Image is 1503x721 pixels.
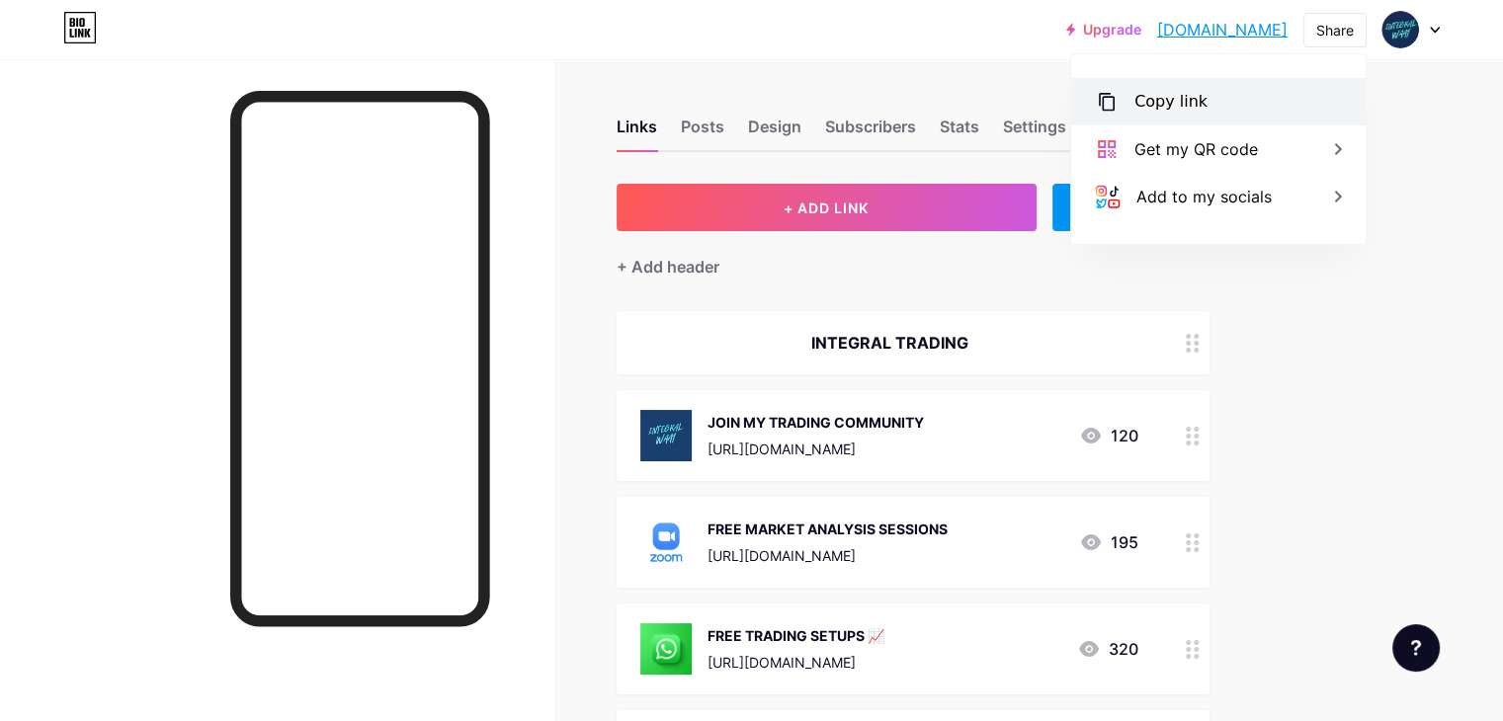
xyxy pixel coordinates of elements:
[1079,424,1138,447] div: 120
[640,331,1138,355] div: INTEGRAL TRADING
[617,115,657,150] div: Links
[708,412,924,433] div: JOIN MY TRADING COMMUNITY
[708,545,948,566] div: [URL][DOMAIN_NAME]
[1003,115,1066,150] div: Settings
[1134,90,1208,114] div: Copy link
[681,115,724,150] div: Posts
[617,184,1037,231] button: + ADD LINK
[825,115,916,150] div: Subscribers
[640,410,692,461] img: JOIN MY TRADING COMMUNITY
[1381,11,1419,48] img: lawrence charles
[1316,20,1354,40] div: Share
[1134,137,1258,161] div: Get my QR code
[1157,18,1288,41] a: [DOMAIN_NAME]
[640,517,692,568] img: FREE MARKET ANALYSIS SESSIONS
[1077,637,1138,661] div: 320
[1052,184,1210,231] div: + ADD EMBED
[617,255,719,279] div: + Add header
[708,625,884,646] div: FREE TRADING SETUPS 📈
[748,115,801,150] div: Design
[708,519,948,539] div: FREE MARKET ANALYSIS SESSIONS
[784,200,869,216] span: + ADD LINK
[1136,185,1272,208] div: Add to my socials
[1066,22,1141,38] a: Upgrade
[640,623,692,675] img: FREE TRADING SETUPS 📈
[1079,530,1138,554] div: 195
[708,652,884,673] div: [URL][DOMAIN_NAME]
[940,115,979,150] div: Stats
[708,439,924,459] div: [URL][DOMAIN_NAME]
